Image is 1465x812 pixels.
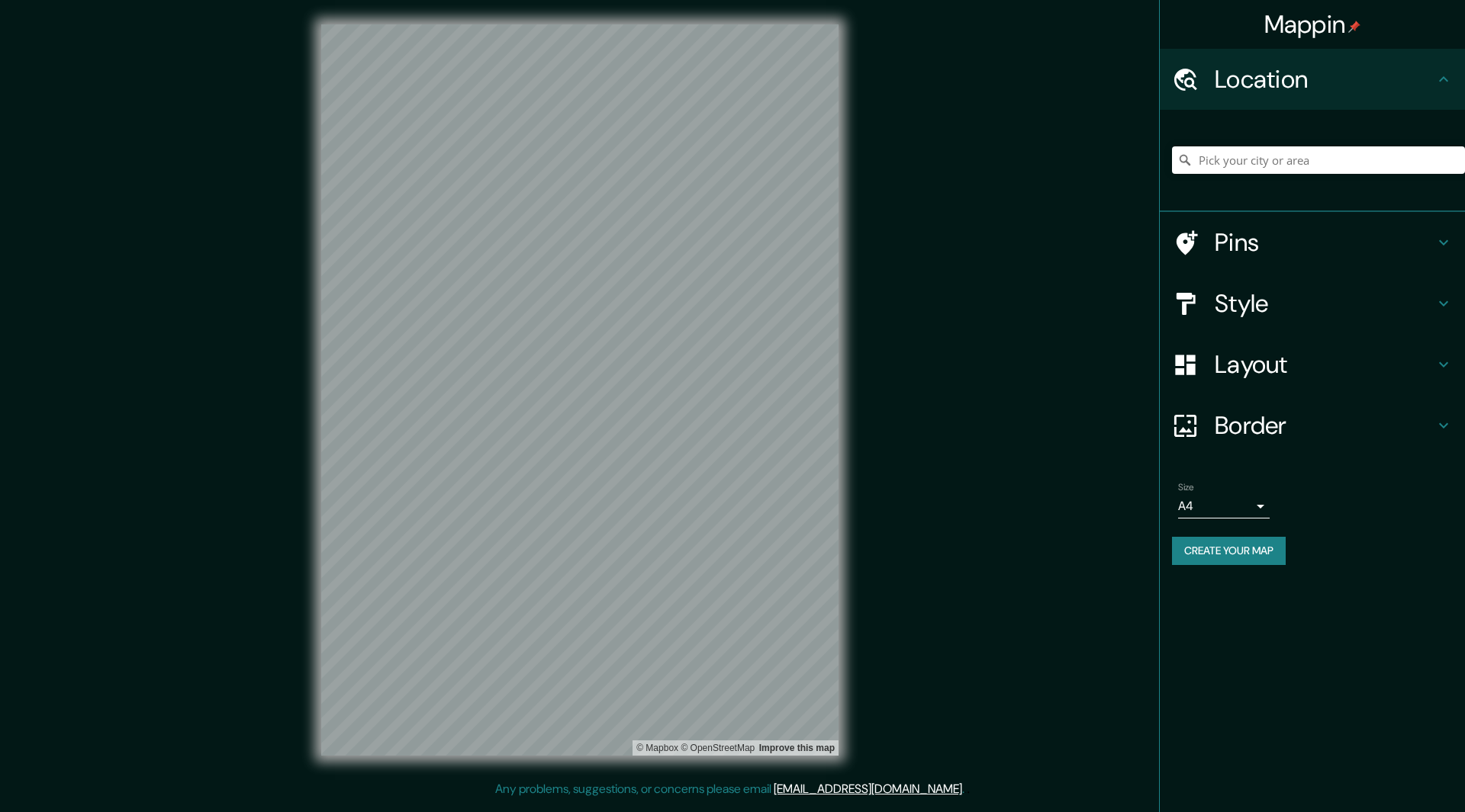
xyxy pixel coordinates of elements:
[1178,481,1194,494] label: Size
[321,24,839,756] canvas: Map
[1160,395,1465,456] div: Border
[1348,21,1360,33] img: pin-icon.png
[759,743,835,753] a: Map feedback
[1172,146,1465,174] input: Pick your city or area
[1160,273,1465,334] div: Style
[774,781,962,797] a: [EMAIL_ADDRESS][DOMAIN_NAME]
[1160,212,1465,273] div: Pins
[1215,227,1434,258] h4: Pins
[1215,349,1434,380] h4: Layout
[1215,410,1434,441] h4: Border
[1160,334,1465,395] div: Layout
[1215,288,1434,319] h4: Style
[1172,537,1286,565] button: Create your map
[681,743,755,753] a: OpenStreetMap
[1160,49,1465,110] div: Location
[495,780,964,798] p: Any problems, suggestions, or concerns please email .
[1264,9,1361,40] h4: Mappin
[1215,64,1434,95] h4: Location
[964,780,967,798] div: .
[636,743,678,753] a: Mapbox
[1178,494,1270,518] div: A4
[967,780,970,798] div: .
